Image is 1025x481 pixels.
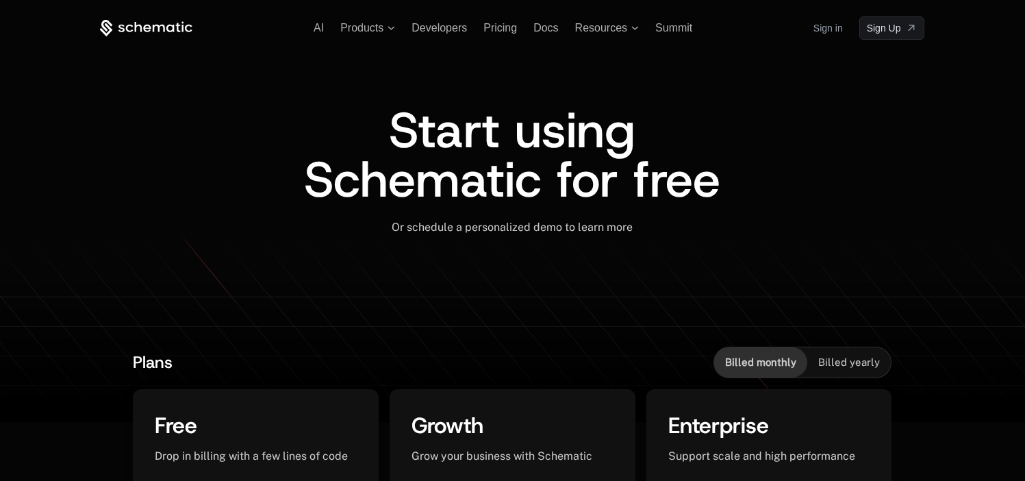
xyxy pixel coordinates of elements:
[575,22,627,34] span: Resources
[314,22,324,34] a: AI
[133,351,173,373] span: Plans
[412,411,483,440] span: Growth
[668,449,855,463] span: Support scale and high performance
[412,22,467,34] a: Developers
[867,21,901,35] span: Sign Up
[668,411,769,440] span: Enterprise
[483,22,517,34] a: Pricing
[304,97,720,212] span: Start using Schematic for free
[655,22,692,34] a: Summit
[818,356,880,369] span: Billed yearly
[859,16,925,40] a: [object Object]
[155,411,197,440] span: Free
[813,17,843,39] a: Sign in
[725,356,796,369] span: Billed monthly
[392,221,633,234] span: Or schedule a personalized demo to learn more
[412,449,592,463] span: Grow your business with Schematic
[340,22,383,34] span: Products
[155,449,348,463] span: Drop in billing with a few lines of code
[533,22,558,34] a: Docs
